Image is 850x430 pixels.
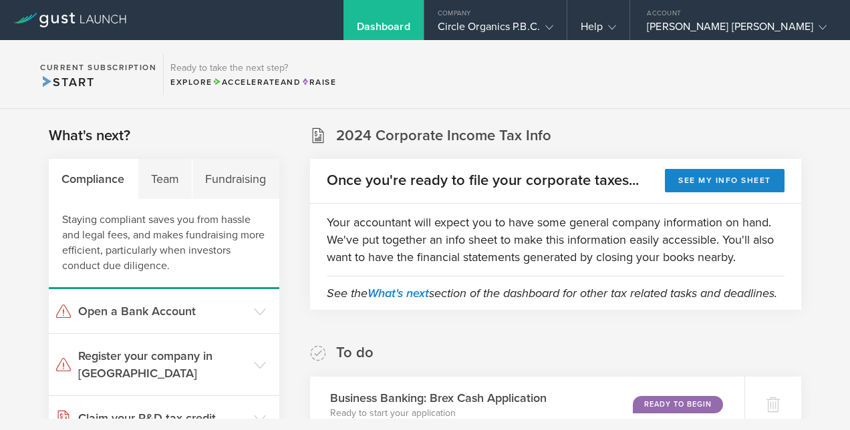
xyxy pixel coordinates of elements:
div: Help [581,20,616,40]
div: Ready to Begin [633,396,723,413]
p: Ready to start your application [330,407,547,420]
button: See my info sheet [665,169,785,192]
h2: Current Subscription [40,63,156,71]
em: See the section of the dashboard for other tax related tasks and deadlines. [327,286,777,300]
h2: What's next? [49,126,130,146]
p: Your accountant will expect you to have some general company information on hand. We've put toget... [327,214,785,266]
div: Circle Organics P.B.C. [438,20,553,40]
iframe: Chat Widget [783,366,850,430]
h3: Register your company in [GEOGRAPHIC_DATA] [78,347,247,382]
h3: Claim your R&D tax credit [78,409,247,427]
div: Team [138,159,193,199]
div: Dashboard [357,20,410,40]
h3: Business Banking: Brex Cash Application [330,389,547,407]
h2: Once you're ready to file your corporate taxes... [327,171,639,190]
div: Staying compliant saves you from hassle and legal fees, and makes fundraising more efficient, par... [49,199,279,289]
span: Raise [301,77,336,87]
div: Fundraising [192,159,279,199]
div: Compliance [49,159,138,199]
div: [PERSON_NAME] [PERSON_NAME] [647,20,827,40]
a: What's next [368,286,429,300]
h2: To do [336,343,374,363]
div: Ready to take the next step?ExploreAccelerateandRaise [163,53,343,95]
h3: Open a Bank Account [78,302,247,320]
span: and [212,77,301,87]
span: Start [40,75,94,89]
div: Explore [170,76,336,88]
h2: 2024 Corporate Income Tax Info [336,126,551,146]
h3: Ready to take the next step? [170,63,336,73]
span: Accelerate [212,77,281,87]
